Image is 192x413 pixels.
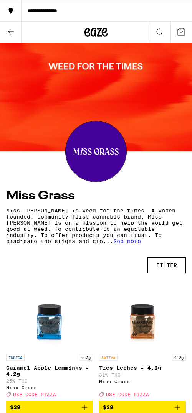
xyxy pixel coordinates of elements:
p: Tres Leches - 4.2g [99,365,186,371]
span: USE CODE PIZZA [13,392,56,397]
img: Miss Grass - Caramel Apple Lemmings - 4.2g [21,293,78,350]
p: SATIVA [99,354,118,361]
div: Miss Grass [99,379,186,384]
p: 4.2g [172,354,186,361]
span: See more [113,238,141,244]
button: FILTER [147,257,186,273]
p: 4.2g [79,354,93,361]
div: Miss Grass [6,385,93,390]
p: Miss [PERSON_NAME] is weed for the times. A women-founded, community-first cannabis brand, Miss [... [6,207,186,244]
p: INDICA [6,354,25,361]
a: Open page for Tres Leches - 4.2g from Miss Grass [99,293,186,401]
p: 31% THC [99,372,186,377]
span: $29 [10,404,20,410]
img: Miss Grass logo [66,121,126,182]
a: Open page for Caramel Apple Lemmings - 4.2g from Miss Grass [6,293,93,401]
span: $29 [103,404,113,410]
span: USE CODE PIZZA [106,392,149,397]
p: 25% THC [6,378,93,383]
p: Caramel Apple Lemmings - 4.2g [6,365,93,377]
img: Miss Grass - Tres Leches - 4.2g [114,293,171,350]
h4: Miss Grass [6,190,186,202]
